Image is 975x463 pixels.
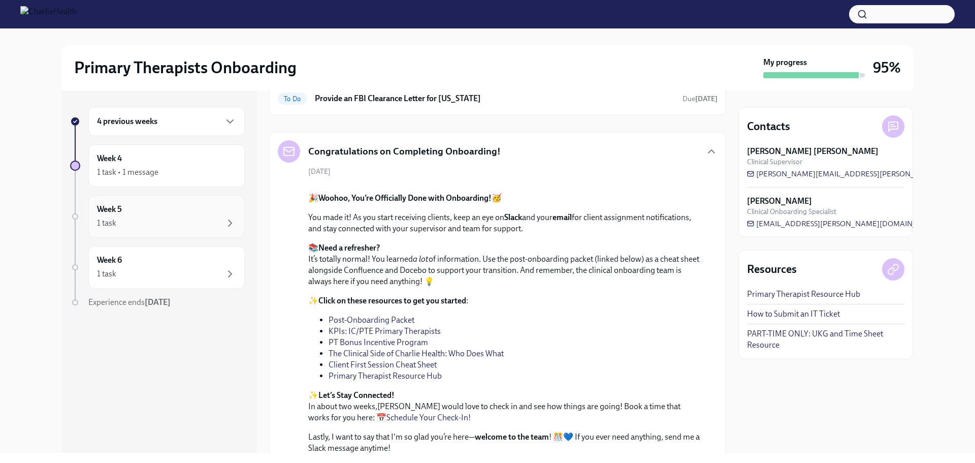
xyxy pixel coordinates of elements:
strong: Let’s Stay Connected! [318,390,395,400]
h6: Week 6 [97,255,122,266]
a: Primary Therapist Resource Hub [747,289,860,300]
p: ✨ In about two weeks,[PERSON_NAME] would love to check in and see how things are going! Book a ti... [308,390,701,423]
strong: Slack [504,212,522,222]
strong: welcome to the team [475,432,549,442]
p: ✨ : [308,295,701,306]
a: KPIs: IC/PTE Primary Therapists [329,326,441,336]
strong: [PERSON_NAME] [PERSON_NAME] [747,146,879,157]
h5: Congratulations on Completing Onboarding! [308,145,501,158]
a: [EMAIL_ADDRESS][PERSON_NAME][DOMAIN_NAME] [747,219,941,229]
span: Experience ends [88,297,171,307]
h4: Resources [747,262,797,277]
a: How to Submit an IT Ticket [747,308,840,320]
h4: Contacts [747,119,790,134]
div: 4 previous weeks [88,107,245,136]
a: The Clinical Side of Charlie Health: Who Does What [329,349,504,358]
span: Clinical Supervisor [747,157,802,167]
p: 🎉 🥳 [308,193,701,204]
strong: Need a refresher? [318,243,380,253]
a: Post-Onboarding Packet [329,315,414,325]
h2: Primary Therapists Onboarding [74,57,297,78]
strong: [DATE] [695,95,718,103]
strong: [PERSON_NAME] [747,196,812,207]
span: To Do [278,95,307,103]
h6: 4 previous weeks [97,116,157,127]
a: Schedule Your Check-In! [386,413,471,422]
strong: [DATE] [145,297,171,307]
a: Client First Session Cheat Sheet [329,360,437,369]
em: a lot [413,254,429,264]
strong: My progress [763,57,807,68]
p: You made it! As you start receiving clients, keep an eye on and your for client assignment notifi... [308,212,701,234]
a: Week 41 task • 1 message [70,144,245,187]
strong: email [552,212,572,222]
a: Primary Therapist Resource Hub [329,371,442,381]
p: Lastly, I want to say that I'm so glad you’re here— ! 🎊💙 If you ever need anything, send me a Sla... [308,431,701,454]
p: 📚 It’s totally normal! You learned of information. Use the post-onboarding packet (linked below) ... [308,242,701,287]
div: 1 task [97,268,116,280]
strong: Woohoo, You’re Officially Done with Onboarding! [318,193,492,203]
span: [DATE] [308,167,331,176]
h6: Provide an FBI Clearance Letter for [US_STATE] [315,93,674,104]
div: 1 task [97,218,116,229]
a: Week 51 task [70,195,245,238]
div: 1 task • 1 message [97,167,158,178]
h6: Week 5 [97,204,122,215]
h3: 95% [873,58,901,77]
a: PART-TIME ONLY: UKG and Time Sheet Resource [747,328,904,351]
span: September 4th, 2025 09:00 [682,94,718,104]
h6: Week 4 [97,153,122,164]
a: To DoProvide an FBI Clearance Letter for [US_STATE]Due[DATE] [278,90,718,107]
img: CharlieHealth [20,6,77,22]
strong: Click on these resources to get you started [318,296,466,305]
span: Due [682,95,718,103]
a: Week 61 task [70,246,245,289]
a: PT Bonus Incentive Program [329,337,428,347]
span: Clinical Onboarding Specialist [747,207,836,217]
